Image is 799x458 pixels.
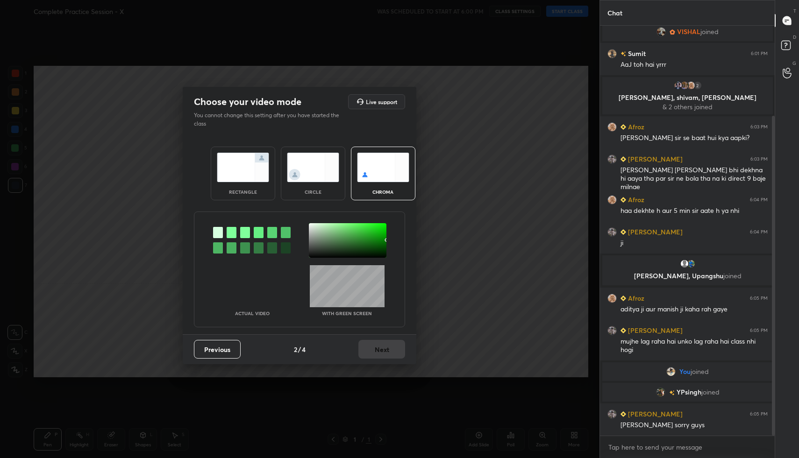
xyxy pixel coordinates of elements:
p: [PERSON_NAME], Upangshu [608,272,767,280]
h6: [PERSON_NAME] [626,154,683,164]
h6: Afroz [626,122,644,132]
img: 10e581426e0842e0a859745a05199b05.jpg [656,388,665,397]
div: 6:04 PM [750,229,768,235]
img: d0895b6f36154c8aa3ed9d5d53dc399b.jpg [607,155,617,164]
p: & 2 others joined [608,103,767,111]
img: chromaScreenIcon.c19ab0a0.svg [357,153,409,182]
button: Previous [194,340,241,359]
h6: Afroz [626,293,644,303]
div: AaJ toh hai yrrr [621,60,768,70]
img: no-rating-badge.077c3623.svg [621,51,626,56]
p: Actual Video [235,311,270,316]
div: rectangle [224,190,262,194]
img: normalScreenIcon.ae25ed63.svg [217,153,269,182]
img: 797443de367a44cc82c64c7120ef9bfe.jpg [686,259,695,268]
span: VISHAL [677,28,700,35]
img: default.png [679,259,689,268]
span: YPsingh [676,388,701,396]
img: 63821f427c1e4e85bac061cb4881c111.jpg [607,49,617,58]
img: no-rating-badge.077c3623.svg [669,390,674,395]
img: a6ba4169606445fc9206aa450d2a4329.jpg [673,81,682,90]
img: circleScreenIcon.acc0effb.svg [287,153,339,182]
div: 6:03 PM [750,156,768,162]
img: b7db7b90e52048f6a914a1d7ff737a9a.jpg [607,294,617,303]
div: 6:03 PM [750,124,768,130]
img: Learner_Badge_beginner_1_8b307cf2a0.svg [621,328,626,333]
span: joined [701,388,719,396]
img: Learner_Badge_beginner_1_8b307cf2a0.svg [621,229,626,235]
img: b7db7b90e52048f6a914a1d7ff737a9a.jpg [607,122,617,132]
div: circle [294,190,332,194]
h4: 4 [302,345,306,354]
h4: 2 [294,345,297,354]
div: [PERSON_NAME] sorry guys [621,421,768,430]
h6: [PERSON_NAME] [626,325,683,335]
img: ec0f0bf08c0645b59e8cfc3fcac41d8e.jpg [666,367,676,376]
img: b7db7b90e52048f6a914a1d7ff737a9a.jpg [607,195,617,204]
div: haa dekhte h aur 5 min sir aate h ya nhi [621,206,768,216]
div: aditya ji aur manish ji kaha rah gaye [621,305,768,314]
img: d0508f54bb4742778abb335f6be30aa2.jpg [656,27,666,36]
p: You cannot change this setting after you have started the class [194,111,345,128]
span: joined [700,28,719,35]
img: Learner_Badge_beginner_1_8b307cf2a0.svg [621,124,626,130]
div: [PERSON_NAME] sir se baat hui kya aapki? [621,134,768,143]
div: 6:05 PM [750,296,768,301]
h4: / [298,345,301,354]
img: d0895b6f36154c8aa3ed9d5d53dc399b.jpg [607,227,617,237]
h2: Choose your video mode [194,96,301,108]
h6: [PERSON_NAME] [626,409,683,419]
div: 6:05 PM [750,328,768,333]
img: Learner_Badge_beginner_1_8b307cf2a0.svg [621,411,626,417]
h6: Sumit [626,49,646,58]
div: 6:04 PM [750,197,768,203]
div: grid [600,26,775,436]
img: 993cd5c70be542d2882e388467ce4d5d.jpg [679,81,689,90]
div: 6:01 PM [751,51,768,56]
p: With green screen [322,311,372,316]
span: joined [723,271,741,280]
img: b7db7b90e52048f6a914a1d7ff737a9a.jpg [686,81,695,90]
span: joined [691,368,709,375]
img: Learner_Badge_beginner_1_8b307cf2a0.svg [621,296,626,301]
h6: [PERSON_NAME] [626,227,683,237]
h6: Afroz [626,195,644,204]
p: G [792,60,796,67]
div: 2 [692,81,702,90]
p: D [793,34,796,41]
h5: Live support [366,99,397,105]
div: mujhe lag raha hai unko lag raha hai class nhi hogi [621,337,768,355]
img: d0895b6f36154c8aa3ed9d5d53dc399b.jpg [607,326,617,335]
div: chroma [364,190,402,194]
p: Chat [600,0,630,25]
p: [PERSON_NAME], shivam, [PERSON_NAME] [608,94,767,101]
img: Learner_Badge_hustler_a18805edde.svg [670,29,675,35]
div: 6:05 PM [750,411,768,417]
div: ji [621,239,768,248]
img: d0895b6f36154c8aa3ed9d5d53dc399b.jpg [607,409,617,419]
img: Learner_Badge_beginner_1_8b307cf2a0.svg [621,197,626,203]
img: Learner_Badge_beginner_1_8b307cf2a0.svg [621,156,626,162]
span: You [679,368,691,375]
p: T [793,7,796,14]
div: [PERSON_NAME] [PERSON_NAME] bhi dekhna hi aaya tha par sir ne bola tha na ki direct 9 baje milnge [621,166,768,192]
